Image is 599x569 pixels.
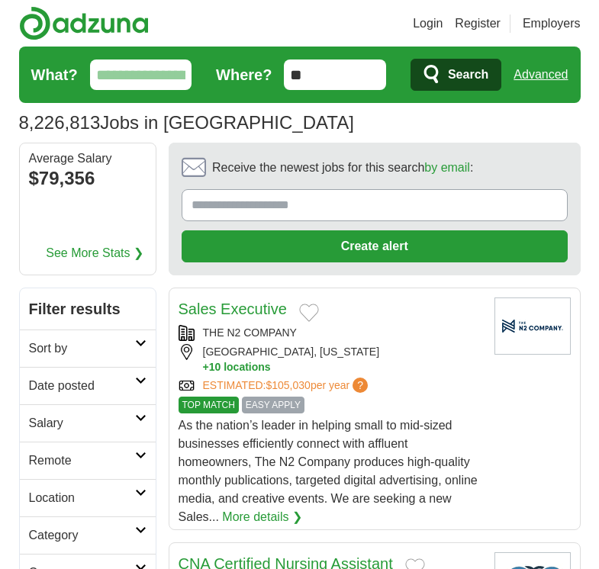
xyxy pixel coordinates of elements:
button: +10 locations [203,360,482,375]
a: by email [424,161,470,174]
h2: Remote [29,452,135,470]
div: $79,356 [29,165,147,192]
a: More details ❯ [222,508,302,526]
span: + [203,360,209,375]
h2: Date posted [29,377,135,395]
a: Category [20,516,156,554]
span: 8,226,813 [19,109,101,137]
a: Sales Executive [179,301,287,317]
span: $105,030 [266,379,310,391]
span: ? [353,378,368,393]
h2: Location [29,489,135,507]
a: Employers [523,14,581,33]
a: Advanced [514,59,568,90]
button: Add to favorite jobs [299,304,319,322]
a: See More Stats ❯ [46,244,143,262]
h2: Category [29,526,135,545]
img: Company logo [494,297,571,355]
a: ESTIMATED:$105,030per year? [203,378,372,394]
label: Where? [216,63,272,86]
a: Salary [20,404,156,442]
img: Adzuna logo [19,6,149,40]
h2: Salary [29,414,135,432]
a: Sort by [20,330,156,367]
span: TOP MATCH [179,397,239,413]
span: Search [448,59,488,90]
button: Search [411,59,501,91]
span: As the nation’s leader in helping small to mid-sized businesses efficiently connect with affluent... [179,419,478,523]
a: Login [413,14,443,33]
h2: Filter results [20,288,156,330]
div: THE N2 COMPANY [179,325,482,341]
a: Date posted [20,367,156,404]
h1: Jobs in [GEOGRAPHIC_DATA] [19,112,354,133]
div: [GEOGRAPHIC_DATA], [US_STATE] [179,344,482,375]
label: What? [31,63,78,86]
span: Receive the newest jobs for this search : [212,159,473,177]
span: EASY APPLY [242,397,304,413]
h2: Sort by [29,339,135,358]
button: Create alert [182,230,568,262]
a: Remote [20,442,156,479]
div: Average Salary [29,153,147,165]
a: Location [20,479,156,516]
a: Register [455,14,501,33]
